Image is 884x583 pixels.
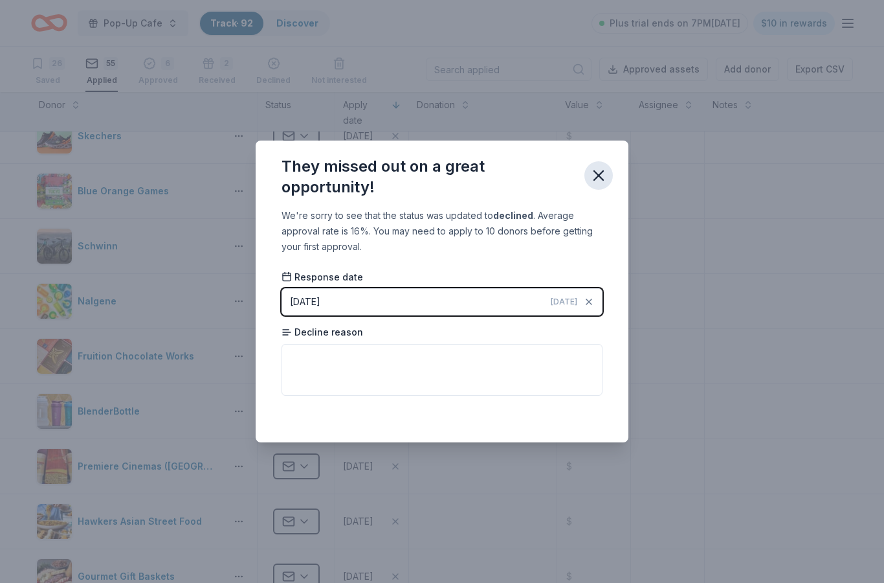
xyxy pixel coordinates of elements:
[282,288,602,315] button: [DATE][DATE]
[282,208,602,255] div: We're sorry to see that the status was updated to . Average approval rate is 16%. You may need to...
[493,210,533,221] b: declined
[551,297,577,307] span: [DATE]
[290,294,320,310] div: [DATE]
[282,326,363,339] span: Decline reason
[282,156,574,198] div: They missed out on a great opportunity!
[282,271,363,284] span: Response date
